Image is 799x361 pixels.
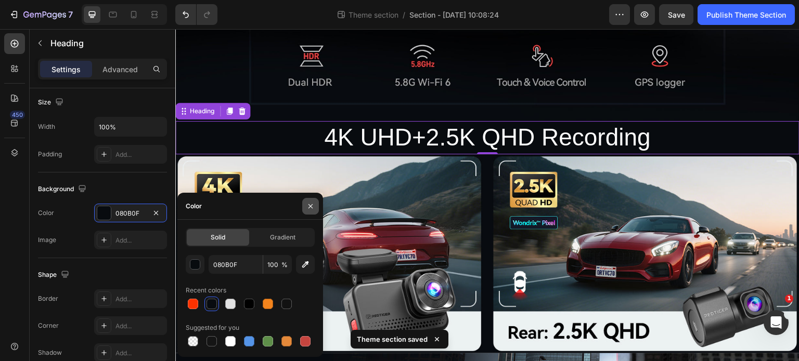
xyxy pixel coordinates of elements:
span: 1 [785,295,793,303]
div: Add... [115,150,164,159]
div: Recent colors [186,286,226,295]
div: Shape [38,268,71,282]
span: / [403,9,405,20]
p: Theme section saved [357,334,428,344]
span: Solid [211,233,225,242]
div: Add... [115,236,164,245]
div: Border [38,294,58,303]
span: Gradient [270,233,295,242]
span: Save [668,10,685,19]
div: Size [38,96,66,110]
div: 450 [10,111,25,119]
div: Color [186,202,202,211]
div: Background [38,182,88,196]
span: Section - [DATE] 10:08:24 [409,9,499,20]
div: Add... [115,295,164,304]
div: Shadow [38,348,62,357]
div: Padding [38,150,62,159]
div: Color [38,208,54,218]
div: Add... [115,349,164,358]
p: Advanced [102,64,138,75]
input: Auto [95,117,166,136]
div: Width [38,122,55,131]
p: Heading [50,37,163,49]
div: Publish Theme Section [706,9,786,20]
div: Corner [38,321,59,330]
button: Publish Theme Section [698,4,795,25]
iframe: Intercom live chat [764,310,789,335]
div: Suggested for you [186,323,239,332]
div: Undo/Redo [175,4,217,25]
div: Image [38,235,56,245]
p: Settings [51,64,81,75]
iframe: Design area [175,29,799,361]
p: 7 [68,8,73,21]
span: % [281,260,288,270]
input: Eg: FFFFFF [209,255,263,274]
div: Add... [115,322,164,331]
button: 7 [4,4,78,25]
span: Theme section [346,9,401,20]
button: Save [659,4,693,25]
div: 080B0F [115,209,146,218]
